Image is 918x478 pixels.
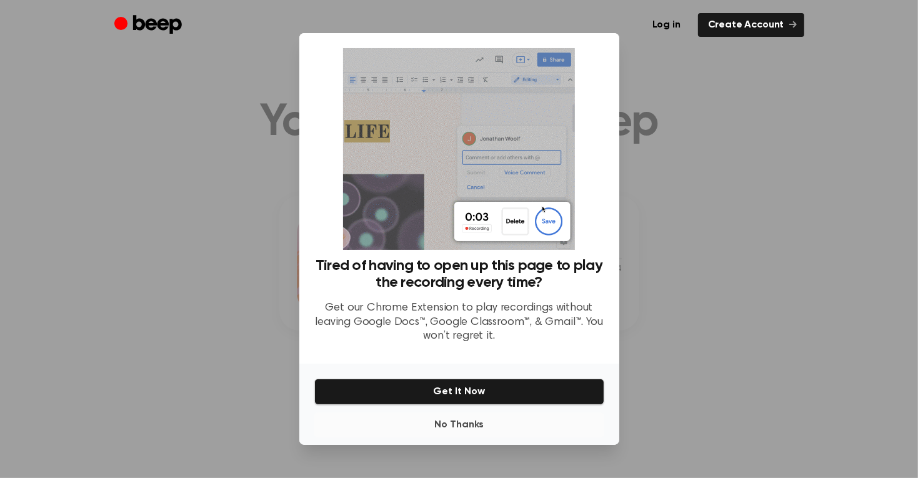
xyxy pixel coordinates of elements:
[314,301,604,344] p: Get our Chrome Extension to play recordings without leaving Google Docs™, Google Classroom™, & Gm...
[314,379,604,405] button: Get It Now
[114,13,185,37] a: Beep
[343,48,575,250] img: Beep extension in action
[698,13,804,37] a: Create Account
[314,257,604,291] h3: Tired of having to open up this page to play the recording every time?
[642,13,691,37] a: Log in
[314,412,604,437] button: No Thanks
